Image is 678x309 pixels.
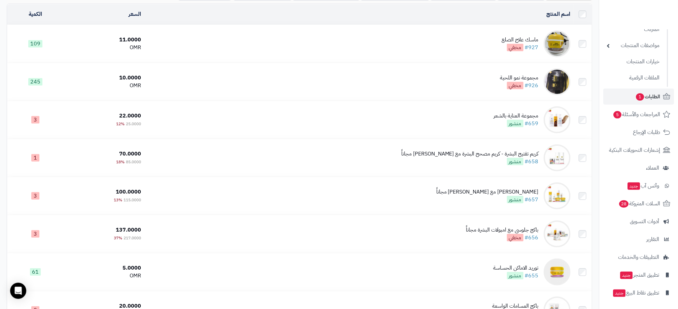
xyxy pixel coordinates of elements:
[401,150,539,158] div: كريم تفتيح البشرة - كريم مصحح البشرة مع [PERSON_NAME] مجاناً
[609,145,660,155] span: إشعارات التحويلات البنكية
[632,5,672,19] img: logo-2.png
[126,121,141,127] span: 25.0000
[603,231,674,247] a: التقارير
[603,22,663,37] a: الماركات
[507,158,523,165] span: منشور
[31,154,39,162] span: 1
[547,10,571,18] a: اسم المنتج
[620,272,633,279] span: جديد
[619,270,659,280] span: تطبيق المتجر
[603,55,663,69] a: خيارات المنتجات
[525,119,539,128] a: #659
[603,249,674,265] a: التطبيقات والخدمات
[466,226,539,234] div: باكج جلوسي مع امبولات البشرة مجاناً
[28,78,42,85] span: 245
[613,111,621,118] span: 5
[603,106,674,123] a: المراجعات والأسئلة5
[507,82,523,89] span: مخفي
[636,93,644,101] span: 1
[525,196,539,204] a: #657
[116,159,125,165] span: 18%
[436,188,539,196] div: [PERSON_NAME] مع [PERSON_NAME] مجاناً
[544,220,571,247] img: باكج جلوسي مع امبولات البشرة مجاناً
[119,112,141,120] span: 22.0000
[525,81,539,90] a: #926
[507,196,523,203] span: منشور
[507,44,523,51] span: مخفي
[646,235,659,244] span: التقارير
[494,264,539,272] div: توريد الاماكن الحساسة
[525,234,539,242] a: #656
[66,36,141,44] div: 11.0000
[66,82,141,90] div: OMR
[124,197,141,203] span: 115.0000
[116,188,141,196] span: 100.0000
[31,116,39,124] span: 3
[30,268,41,276] span: 61
[66,74,141,82] div: 10.0000
[603,178,674,194] a: وآتس آبجديد
[544,30,571,57] img: ماسك علاج الصلع
[129,10,141,18] a: السعر
[28,40,42,47] span: 109
[603,160,674,176] a: العملاء
[544,259,571,285] img: توريد الاماكن الحساسة
[619,200,629,208] span: 28
[525,158,539,166] a: #658
[507,234,523,241] span: مخفي
[635,92,660,101] span: الطلبات
[630,217,659,226] span: أدوات التسويق
[618,252,659,262] span: التطبيقات والخدمات
[31,192,39,200] span: 3
[29,10,42,18] a: الكمية
[507,120,523,127] span: منشور
[10,283,26,299] div: Open Intercom Messenger
[628,182,640,190] span: جديد
[618,199,660,208] span: السلات المتروكة
[603,213,674,230] a: أدوات التسويق
[500,74,539,82] div: مجموعة نمو اللحية
[114,197,122,203] span: 13%
[66,264,141,272] div: 5.0000
[525,43,539,52] a: #927
[544,106,571,133] img: مجموعة العناية بالشعر
[114,235,122,241] span: 37%
[627,181,659,191] span: وآتس آب
[119,150,141,158] span: 70.0000
[612,288,659,298] span: تطبيق نقاط البيع
[544,144,571,171] img: كريم تفتيح البشرة - كريم مصحح البشرة مع ريتنول مجاناً
[66,44,141,52] div: OMR
[507,272,523,279] span: منشور
[646,163,659,173] span: العملاء
[603,285,674,301] a: تطبيق نقاط البيعجديد
[116,121,125,127] span: 12%
[502,36,539,44] div: ماسك علاج الصلع
[613,110,660,119] span: المراجعات والأسئلة
[544,182,571,209] img: باكج شايني مع كريم نضارة مجاناً
[525,272,539,280] a: #655
[603,38,663,53] a: مواصفات المنتجات
[116,226,141,234] span: 137.0000
[603,142,674,158] a: إشعارات التحويلات البنكية
[603,89,674,105] a: الطلبات1
[494,112,539,120] div: مجموعة العناية بالشعر
[603,267,674,283] a: تطبيق المتجرجديد
[603,196,674,212] a: السلات المتروكة28
[126,159,141,165] span: 85.0000
[633,128,660,137] span: طلبات الإرجاع
[603,124,674,140] a: طلبات الإرجاع
[124,235,141,241] span: 217.0000
[603,71,663,85] a: الملفات الرقمية
[544,68,571,95] img: مجموعة نمو اللحية
[66,272,141,280] div: OMR
[31,230,39,238] span: 3
[613,289,625,297] span: جديد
